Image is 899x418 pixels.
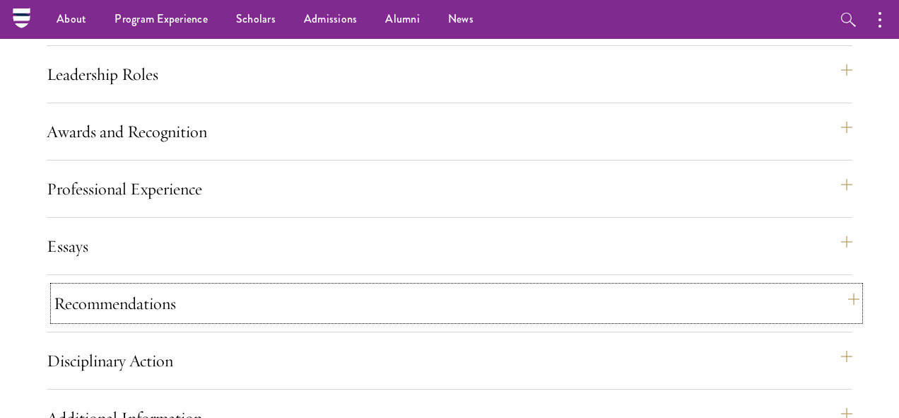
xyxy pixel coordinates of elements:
button: Essays [47,229,852,263]
button: Awards and Recognition [47,115,852,149]
button: Professional Experience [47,172,852,206]
button: Disciplinary Action [47,344,852,378]
button: Leadership Roles [47,57,852,91]
button: Recommendations [54,286,859,320]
